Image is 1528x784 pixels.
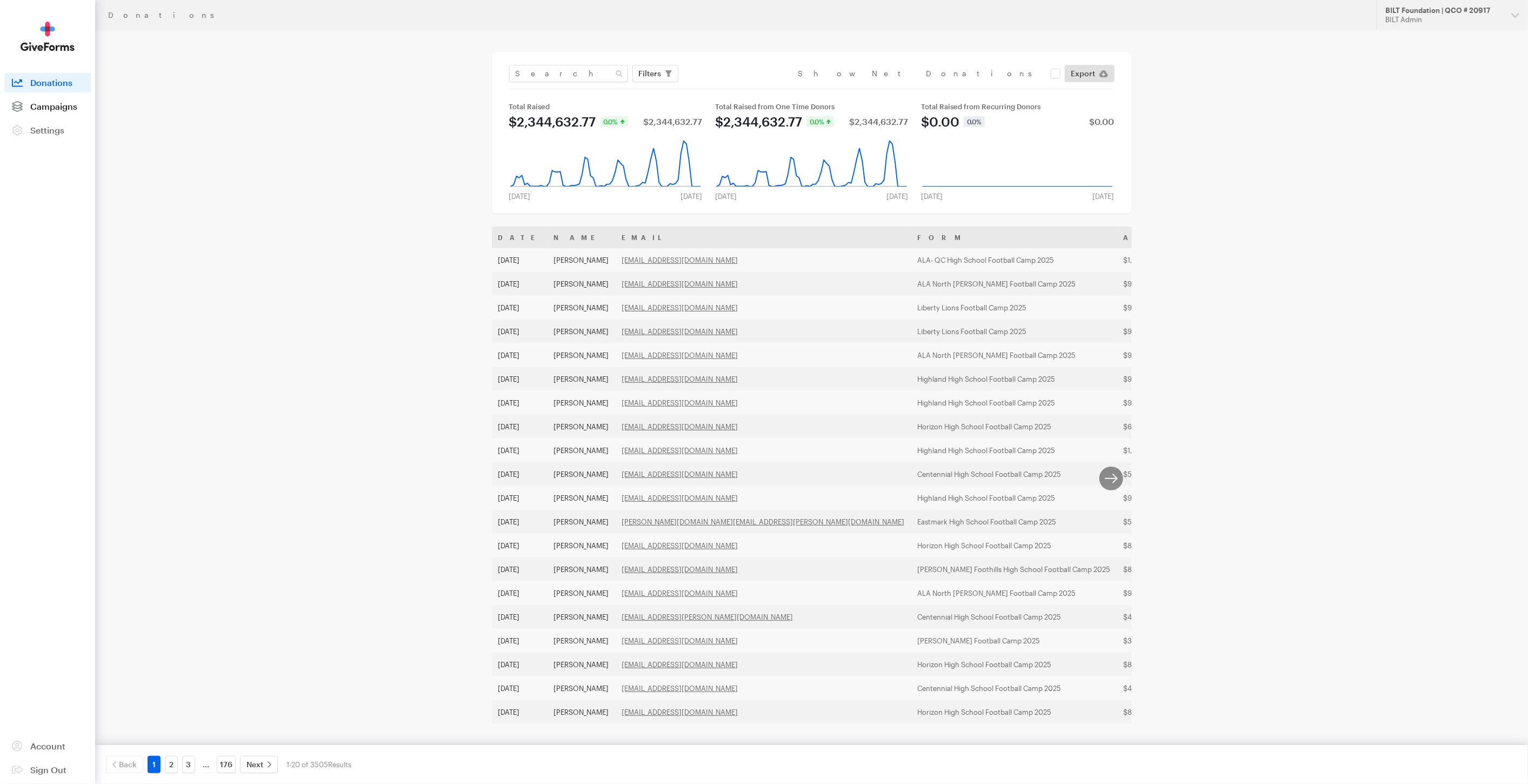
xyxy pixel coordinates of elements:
[622,636,738,645] a: [EMAIL_ADDRESS][DOMAIN_NAME]
[911,367,1117,391] td: Highland High School Football Camp 2025
[548,272,616,296] td: [PERSON_NAME]
[1117,343,1205,367] td: $973.85
[492,227,548,248] th: Date
[4,121,91,140] a: Settings
[622,280,738,288] a: [EMAIL_ADDRESS][DOMAIN_NAME]
[492,391,548,415] td: [DATE]
[622,375,738,383] a: [EMAIL_ADDRESS][DOMAIN_NAME]
[911,629,1117,653] td: [PERSON_NAME] Football Camp 2025
[1117,415,1205,438] td: $623.04
[1117,462,1205,486] td: $514.06
[240,756,278,773] a: Next
[182,756,195,773] a: 3
[548,248,616,272] td: [PERSON_NAME]
[1117,367,1205,391] td: $987.00
[548,415,616,438] td: [PERSON_NAME]
[622,470,738,479] a: [EMAIL_ADDRESS][DOMAIN_NAME]
[492,676,548,700] td: [DATE]
[492,605,548,629] td: [DATE]
[548,227,616,248] th: Name
[217,756,236,773] a: 176
[492,629,548,653] td: [DATE]
[548,605,616,629] td: [PERSON_NAME]
[1086,192,1120,201] div: [DATE]
[849,117,908,126] div: $2,344,632.77
[1117,227,1205,248] th: Amount
[509,65,628,82] input: Search Name & Email
[1117,676,1205,700] td: $495.00
[548,343,616,367] td: [PERSON_NAME]
[622,708,738,716] a: [EMAIL_ADDRESS][DOMAIN_NAME]
[4,760,91,780] a: Sign Out
[911,486,1117,510] td: Highland High School Football Camp 2025
[911,248,1117,272] td: ALA- QC High School Football Camp 2025
[1089,117,1114,126] div: $0.00
[674,192,709,201] div: [DATE]
[548,653,616,676] td: [PERSON_NAME]
[30,77,72,88] span: Donations
[911,462,1117,486] td: Centennial High School Football Camp 2025
[1117,700,1205,724] td: $800.00
[548,367,616,391] td: [PERSON_NAME]
[622,303,738,312] a: [EMAIL_ADDRESS][DOMAIN_NAME]
[622,256,738,264] a: [EMAIL_ADDRESS][DOMAIN_NAME]
[622,684,738,693] a: [EMAIL_ADDRESS][DOMAIN_NAME]
[492,581,548,605] td: [DATE]
[548,557,616,581] td: [PERSON_NAME]
[622,422,738,431] a: [EMAIL_ADDRESS][DOMAIN_NAME]
[503,192,537,201] div: [DATE]
[4,736,91,756] a: Account
[1385,15,1503,24] div: BILT Admin
[30,101,77,111] span: Campaigns
[915,192,949,201] div: [DATE]
[1117,653,1205,676] td: $800.00
[911,415,1117,438] td: Horizon High School Football Camp 2025
[492,700,548,724] td: [DATE]
[911,581,1117,605] td: ALA North [PERSON_NAME] Football Camp 2025
[1117,320,1205,343] td: $987.00
[709,192,743,201] div: [DATE]
[1117,296,1205,320] td: $987.00
[492,343,548,367] td: [DATE]
[911,676,1117,700] td: Centennial High School Football Camp 2025
[1117,581,1205,605] td: $987.00
[911,700,1117,724] td: Horizon High School Football Camp 2025
[911,227,1117,248] th: Form
[21,22,75,51] img: GiveForms
[911,296,1117,320] td: Liberty Lions Football Camp 2025
[806,116,834,127] div: 0.0%
[911,534,1117,557] td: Horizon High School Football Camp 2025
[286,756,351,773] div: 1-20 of 3505
[964,116,985,127] div: 0.0%
[548,700,616,724] td: [PERSON_NAME]
[639,67,662,80] span: Filters
[911,343,1117,367] td: ALA North [PERSON_NAME] Football Camp 2025
[1117,534,1205,557] td: $800.00
[246,758,263,771] span: Next
[616,227,911,248] th: Email
[880,192,915,201] div: [DATE]
[1117,438,1205,462] td: $1,300.00
[30,125,64,135] span: Settings
[30,741,65,751] span: Account
[4,73,91,92] a: Donations
[328,760,351,769] span: Results
[548,629,616,653] td: [PERSON_NAME]
[492,462,548,486] td: [DATE]
[492,534,548,557] td: [DATE]
[548,320,616,343] td: [PERSON_NAME]
[911,653,1117,676] td: Horizon High School Football Camp 2025
[921,102,1114,111] div: Total Raised from Recurring Donors
[492,320,548,343] td: [DATE]
[911,557,1117,581] td: [PERSON_NAME] Foothills High School Football Camp 2025
[548,581,616,605] td: [PERSON_NAME]
[4,97,91,116] a: Campaigns
[911,391,1117,415] td: Highland High School Football Camp 2025
[911,320,1117,343] td: Liberty Lions Football Camp 2025
[548,438,616,462] td: [PERSON_NAME]
[1117,391,1205,415] td: $987.00
[622,565,738,574] a: [EMAIL_ADDRESS][DOMAIN_NAME]
[548,676,616,700] td: [PERSON_NAME]
[548,296,616,320] td: [PERSON_NAME]
[1117,605,1205,629] td: $495.00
